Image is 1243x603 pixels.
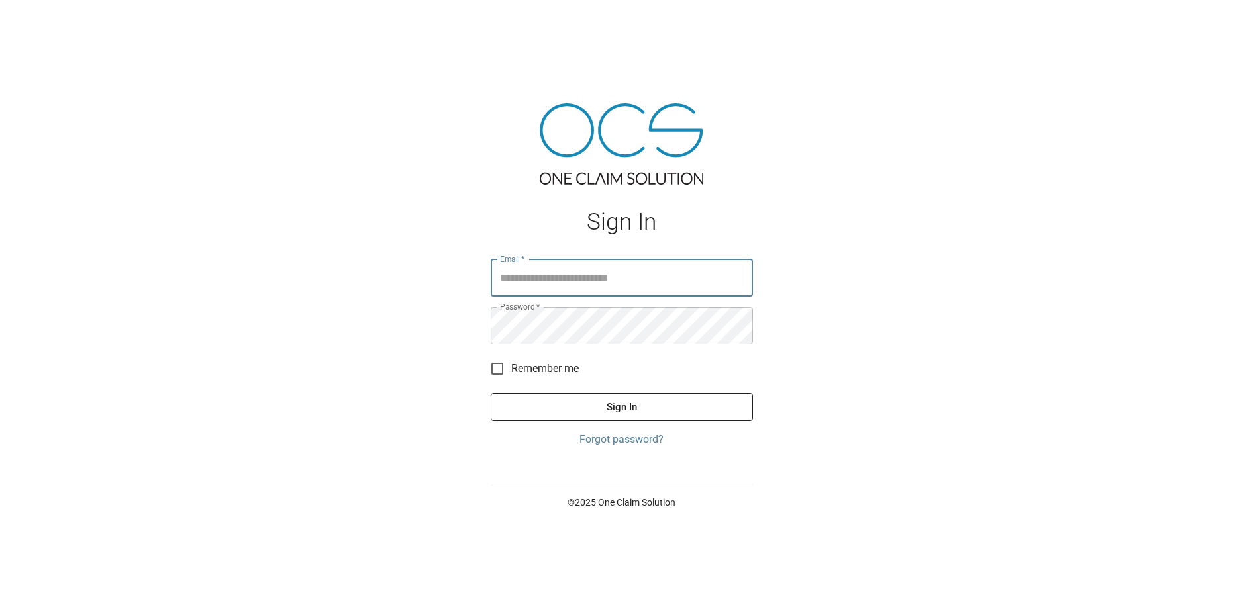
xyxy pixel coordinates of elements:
p: © 2025 One Claim Solution [491,496,753,509]
img: ocs-logo-tra.png [540,103,703,185]
label: Password [500,301,540,312]
button: Sign In [491,393,753,421]
img: ocs-logo-white-transparent.png [16,8,69,34]
label: Email [500,254,525,265]
h1: Sign In [491,209,753,236]
a: Forgot password? [491,432,753,447]
span: Remember me [511,361,579,377]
